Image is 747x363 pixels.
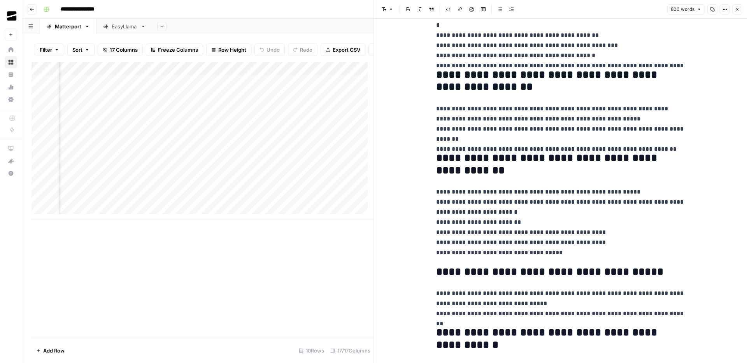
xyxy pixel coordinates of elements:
span: Freeze Columns [158,46,198,54]
button: Sort [67,44,95,56]
button: Filter [35,44,64,56]
a: EasyLlama [96,19,153,34]
button: Redo [288,44,317,56]
button: What's new? [5,155,17,167]
a: AirOps Academy [5,142,17,155]
button: Undo [254,44,285,56]
img: OGM Logo [5,9,19,23]
button: 17 Columns [98,44,143,56]
button: Add Row [32,344,69,357]
span: Add Row [43,347,65,354]
a: Settings [5,93,17,106]
a: Browse [5,56,17,68]
span: 800 words [671,6,694,13]
button: Workspace: OGM [5,6,17,26]
div: EasyLlama [112,23,137,30]
span: Sort [72,46,82,54]
button: 800 words [667,4,705,14]
button: Help + Support [5,167,17,180]
button: Export CSV [321,44,365,56]
span: Export CSV [333,46,360,54]
div: 17/17 Columns [327,344,373,357]
a: Home [5,44,17,56]
span: 17 Columns [110,46,138,54]
a: Your Data [5,68,17,81]
span: Undo [267,46,280,54]
a: Usage [5,81,17,93]
a: Matterport [40,19,96,34]
button: Row Height [206,44,251,56]
span: Row Height [218,46,246,54]
span: Filter [40,46,52,54]
div: Matterport [55,23,81,30]
span: Redo [300,46,312,54]
button: Freeze Columns [146,44,203,56]
div: 10 Rows [296,344,327,357]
